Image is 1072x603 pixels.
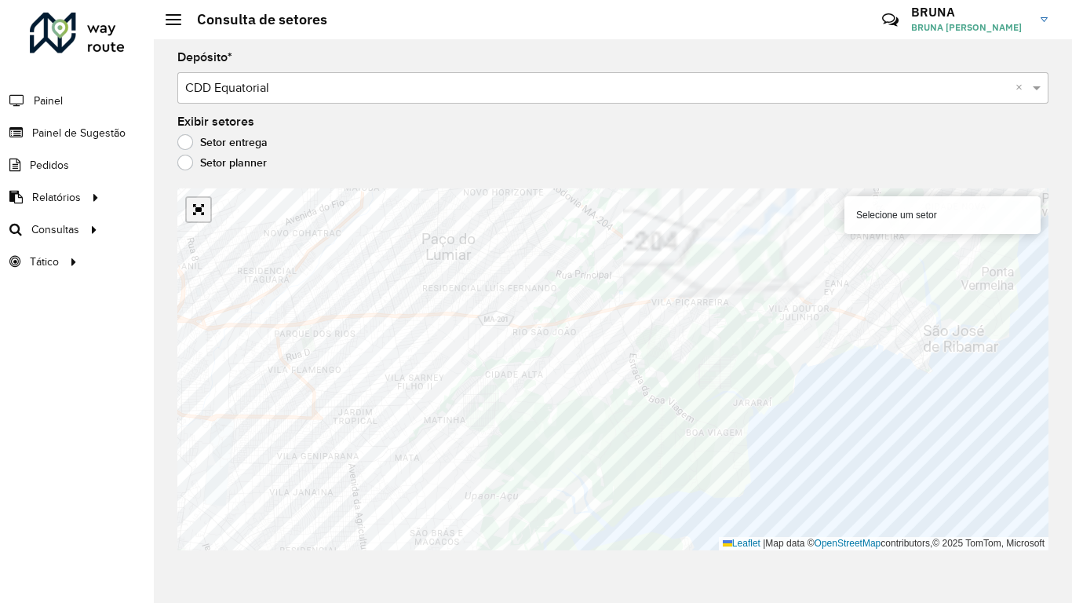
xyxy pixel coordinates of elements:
label: Depósito [177,48,232,67]
label: Setor planner [177,155,267,170]
a: OpenStreetMap [815,538,881,549]
span: | [763,538,765,549]
span: Painel [34,93,63,109]
span: Relatórios [32,189,81,206]
span: Painel de Sugestão [32,125,126,141]
label: Exibir setores [177,112,254,131]
a: Contato Rápido [873,3,907,37]
a: Leaflet [723,538,760,549]
div: Selecione um setor [844,196,1041,234]
h3: BRUNA [911,5,1029,20]
a: Abrir mapa em tela cheia [187,198,210,221]
div: Map data © contributors,© 2025 TomTom, Microsoft [719,537,1048,550]
label: Setor entrega [177,134,268,150]
span: BRUNA [PERSON_NAME] [911,20,1029,35]
span: Tático [30,254,59,270]
span: Consultas [31,221,79,238]
h2: Consulta de setores [181,11,327,28]
span: Clear all [1015,79,1029,97]
span: Pedidos [30,157,69,174]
